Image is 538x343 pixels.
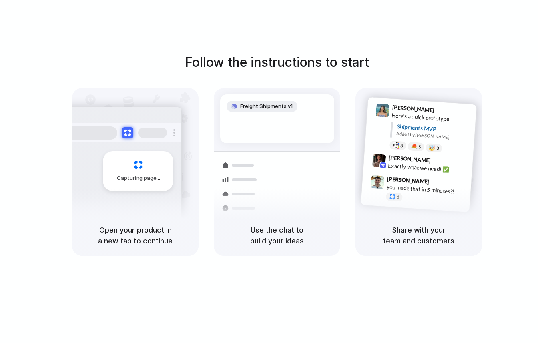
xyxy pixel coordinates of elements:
span: 9:41 AM [437,107,453,116]
span: 9:47 AM [432,178,448,188]
div: Exactly what we need! ✅ [388,161,468,175]
div: Shipments MVP [397,122,471,136]
h1: Follow the instructions to start [185,53,369,72]
span: [PERSON_NAME] [392,103,434,114]
div: Added by [PERSON_NAME] [396,130,470,142]
span: 1 [397,195,399,199]
div: you made that in 5 minutes?! [386,183,466,196]
span: 9:42 AM [433,157,450,166]
span: Freight Shipments v1 [240,102,293,110]
span: 3 [436,146,439,150]
h5: Open your product in a new tab to continue [82,225,189,246]
h5: Use the chat to build your ideas [223,225,331,246]
span: 5 [418,145,421,149]
span: [PERSON_NAME] [387,175,430,186]
span: 8 [400,144,403,148]
span: Capturing page [117,174,161,182]
div: Here's a quick prototype [391,111,472,125]
span: [PERSON_NAME] [388,153,431,165]
div: 🤯 [429,145,436,151]
h5: Share with your team and customers [365,225,472,246]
